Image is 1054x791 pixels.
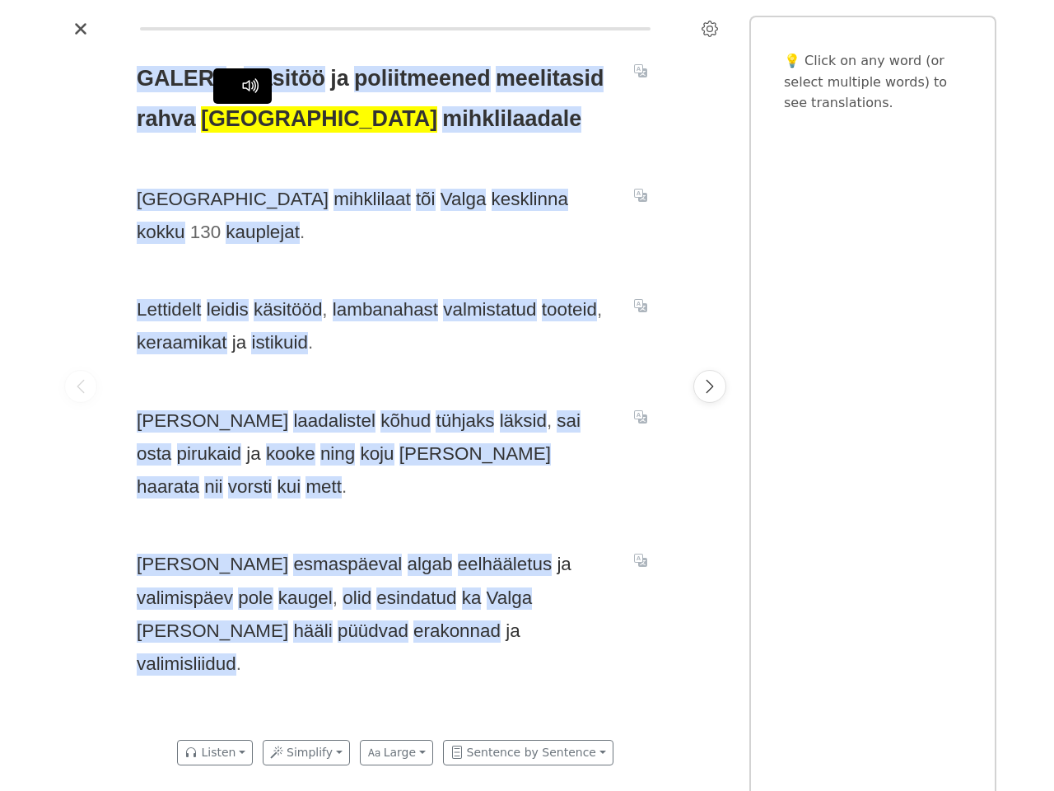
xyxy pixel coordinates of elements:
[333,299,438,321] span: lambanahast
[293,554,402,576] span: esmaspäeval
[177,740,253,765] button: Listen
[201,106,437,133] span: [GEOGRAPHIC_DATA]
[137,653,236,676] span: valimisliidud
[263,740,350,765] button: Simplify
[137,443,171,466] span: osta
[277,476,301,498] span: kui
[547,410,552,431] span: ,
[360,443,394,466] span: koju
[333,189,410,211] span: mihklilaat
[251,332,307,354] span: istikuid
[557,410,581,433] span: sai
[246,443,260,466] span: ja
[338,620,408,643] span: püüdvad
[354,66,491,92] span: poliitmeened
[500,410,547,433] span: läksid
[542,299,597,321] span: tooteid
[137,106,196,133] span: rahva
[232,332,246,354] span: ja
[244,66,325,92] span: Käsitöö
[64,370,97,403] button: Previous page
[506,620,520,643] span: ja
[333,587,338,608] span: ,
[627,728,654,747] button: Translate sentence
[462,587,482,610] span: ka
[597,299,602,320] span: ,
[228,476,273,498] span: vorsti
[236,653,241,674] span: .
[376,587,456,610] span: esindatud
[408,554,453,576] span: algab
[627,185,654,204] button: Translate sentence
[68,16,94,42] button: Close
[443,740,613,765] button: Sentence by Sentence
[137,554,288,576] span: [PERSON_NAME]
[137,299,201,321] span: Lettidelt
[441,189,487,211] span: Valga
[137,222,185,244] span: kokku
[627,550,654,570] button: Translate sentence
[140,27,651,30] div: Reading progress
[137,620,288,643] span: [PERSON_NAME]
[300,222,305,242] span: .
[416,189,436,211] span: tõi
[399,443,551,466] span: [PERSON_NAME]
[320,443,355,466] span: ning
[343,587,371,610] span: olid
[266,443,315,466] span: kooke
[177,443,241,466] span: pirukaid
[293,620,332,643] span: hääli
[458,554,553,576] span: eelhääletus
[557,554,571,576] span: ja
[443,299,536,321] span: valmistatud
[137,476,199,498] span: haarata
[496,66,604,92] span: meelitasid
[305,476,342,498] span: mett
[487,587,533,610] span: Valga
[238,587,273,610] span: pole
[137,189,329,211] span: [GEOGRAPHIC_DATA]
[442,106,581,133] span: mihklilaadale
[342,476,347,497] span: .
[697,16,723,42] button: Settings
[278,587,333,610] span: kaugel
[293,410,375,433] span: laadalistel
[784,50,962,114] p: 💡 Click on any word (or select multiple words) to see translations.
[226,222,300,244] span: kauplejat
[360,740,433,765] button: Large
[627,406,654,426] button: Translate sentence
[492,189,568,211] span: kesklinna
[380,410,431,433] span: kõhud
[308,332,313,353] span: .
[436,410,494,433] span: tühjaks
[330,66,348,92] span: ja
[137,66,226,92] span: GALERII
[207,299,249,321] span: leidis
[137,410,288,433] span: [PERSON_NAME]
[137,587,233,610] span: valimispäev
[190,222,221,244] span: 130
[693,370,726,403] button: Next page
[204,476,222,498] span: nii
[137,332,227,354] span: keraamikat
[627,61,654,81] button: Translate sentence
[254,299,322,321] span: käsitööd
[413,620,501,643] span: erakonnad
[322,299,327,320] span: ,
[627,296,654,316] button: Translate sentence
